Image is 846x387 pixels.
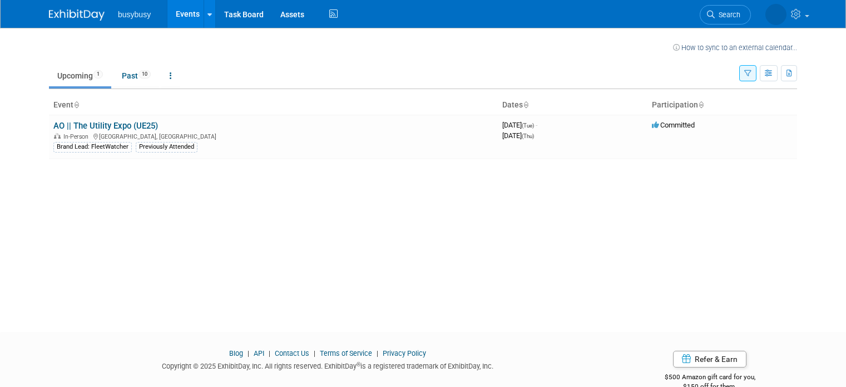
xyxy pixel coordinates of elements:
span: | [311,349,318,357]
a: Refer & Earn [673,351,746,368]
a: Privacy Policy [383,349,426,357]
th: Event [49,96,498,115]
span: (Thu) [522,133,534,139]
span: [DATE] [502,131,534,140]
a: Contact Us [275,349,309,357]
div: [GEOGRAPHIC_DATA], [GEOGRAPHIC_DATA] [53,131,493,140]
a: Past10 [113,65,159,86]
a: Blog [229,349,243,357]
span: 10 [138,70,151,79]
img: In-Person Event [54,133,61,139]
th: Participation [647,96,797,115]
span: busybusy [118,10,151,19]
span: Committed [652,121,695,129]
span: | [266,349,273,357]
th: Dates [498,96,647,115]
a: API [254,349,264,357]
a: Sort by Start Date [523,100,528,109]
span: In-Person [63,133,92,140]
a: Upcoming1 [49,65,111,86]
span: | [245,349,252,357]
div: Copyright © 2025 ExhibitDay, Inc. All rights reserved. ExhibitDay is a registered trademark of Ex... [49,359,606,371]
span: 1 [93,70,103,79]
span: [DATE] [502,121,537,129]
img: ExhibitDay [49,9,105,21]
a: AO || The Utility Expo (UE25) [53,121,158,131]
img: Tucker Farmer [765,4,786,25]
span: - [536,121,537,129]
a: Sort by Participation Type [698,100,704,109]
sup: ® [357,361,360,368]
a: Search [700,5,751,25]
a: How to sync to an external calendar... [673,43,797,52]
div: Brand Lead: FleetWatcher [53,142,132,152]
a: Sort by Event Name [73,100,79,109]
a: Terms of Service [320,349,372,357]
div: Previously Attended [136,142,197,152]
span: | [374,349,381,357]
span: (Tue) [522,123,534,129]
span: Search [715,11,740,19]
